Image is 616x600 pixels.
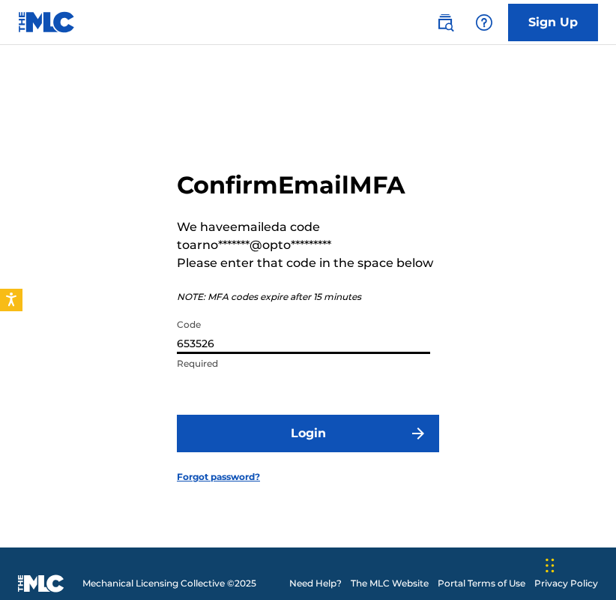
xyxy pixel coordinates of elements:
a: Need Help? [289,577,342,590]
a: Public Search [430,7,460,37]
button: Login [177,415,439,452]
a: The MLC Website [351,577,429,590]
p: NOTE: MFA codes expire after 15 minutes [177,290,439,304]
img: MLC Logo [18,11,76,33]
span: Mechanical Licensing Collective © 2025 [82,577,256,590]
iframe: Chat Widget [541,528,616,600]
a: Portal Terms of Use [438,577,525,590]
div: Help [469,7,499,37]
img: f7272a7cc735f4ea7f67.svg [409,424,427,442]
div: Drag [546,543,555,588]
p: Required [177,357,430,370]
p: Please enter that code in the space below [177,254,439,272]
img: logo [18,574,64,592]
img: help [475,13,493,31]
img: search [436,13,454,31]
a: Sign Up [508,4,598,41]
a: Forgot password? [177,470,260,484]
h2: Confirm Email MFA [177,170,439,200]
a: Privacy Policy [534,577,598,590]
